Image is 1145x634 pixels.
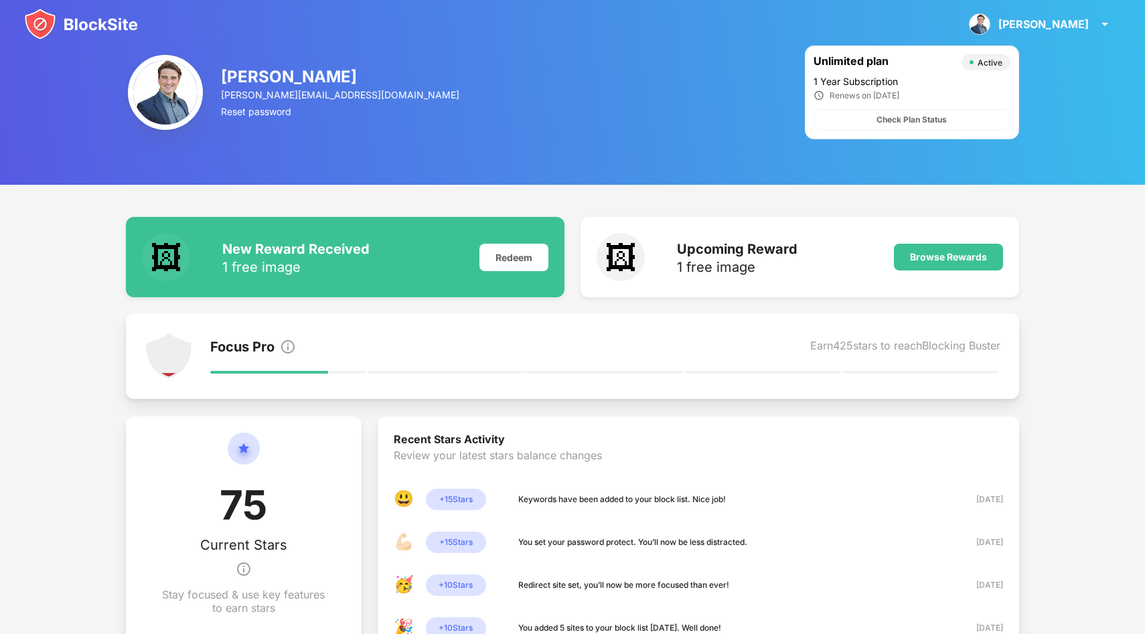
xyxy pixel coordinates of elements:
[814,76,1010,87] div: 1 Year Subscription
[426,489,486,510] div: + 15 Stars
[518,536,747,549] div: You set your password protect. You’ll now be less distracted.
[597,233,645,281] div: 🖼
[222,241,370,257] div: New Reward Received
[998,17,1089,31] div: [PERSON_NAME]
[145,332,193,380] img: points-level-1.svg
[394,432,1003,449] div: Recent Stars Activity
[394,449,1003,489] div: Review your latest stars balance changes
[128,55,203,130] img: AOh14GggAHQwIm789w1JnJZOVOEPOymcc7PYb6zQ2L4UZQ=s96-c
[236,553,252,585] img: info.svg
[222,260,370,274] div: 1 free image
[518,578,729,592] div: Redirect site set, you’ll now be more focused than ever!
[876,113,947,127] div: Check Plan Status
[479,244,548,271] div: Redeem
[394,489,415,510] div: 😃
[910,252,987,262] div: Browse Rewards
[221,106,461,117] div: Reset password
[956,536,1003,549] div: [DATE]
[24,8,138,40] img: blocksite-icon.svg
[394,532,415,553] div: 💪🏻
[677,241,797,257] div: Upcoming Reward
[518,493,726,506] div: Keywords have been added to your block list. Nice job!
[978,58,1002,68] div: Active
[956,493,1003,506] div: [DATE]
[280,339,296,355] img: info.svg
[956,578,1003,592] div: [DATE]
[426,574,486,596] div: + 10 Stars
[210,339,275,358] div: Focus Pro
[830,90,899,100] div: Renews on [DATE]
[221,67,461,86] div: [PERSON_NAME]
[810,339,1000,358] div: Earn 425 stars to reach Blocking Buster
[814,90,824,101] img: clock_ic.svg
[142,233,190,281] div: 🖼
[677,260,797,274] div: 1 free image
[200,537,287,553] div: Current Stars
[220,481,267,537] div: 75
[158,588,329,615] div: Stay focused & use key features to earn stars
[394,574,415,596] div: 🥳
[814,54,955,70] div: Unlimited plan
[221,89,461,100] div: [PERSON_NAME][EMAIL_ADDRESS][DOMAIN_NAME]
[426,532,486,553] div: + 15 Stars
[228,432,260,481] img: circle-star.svg
[969,13,990,35] img: AOh14GggAHQwIm789w1JnJZOVOEPOymcc7PYb6zQ2L4UZQ=s96-c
